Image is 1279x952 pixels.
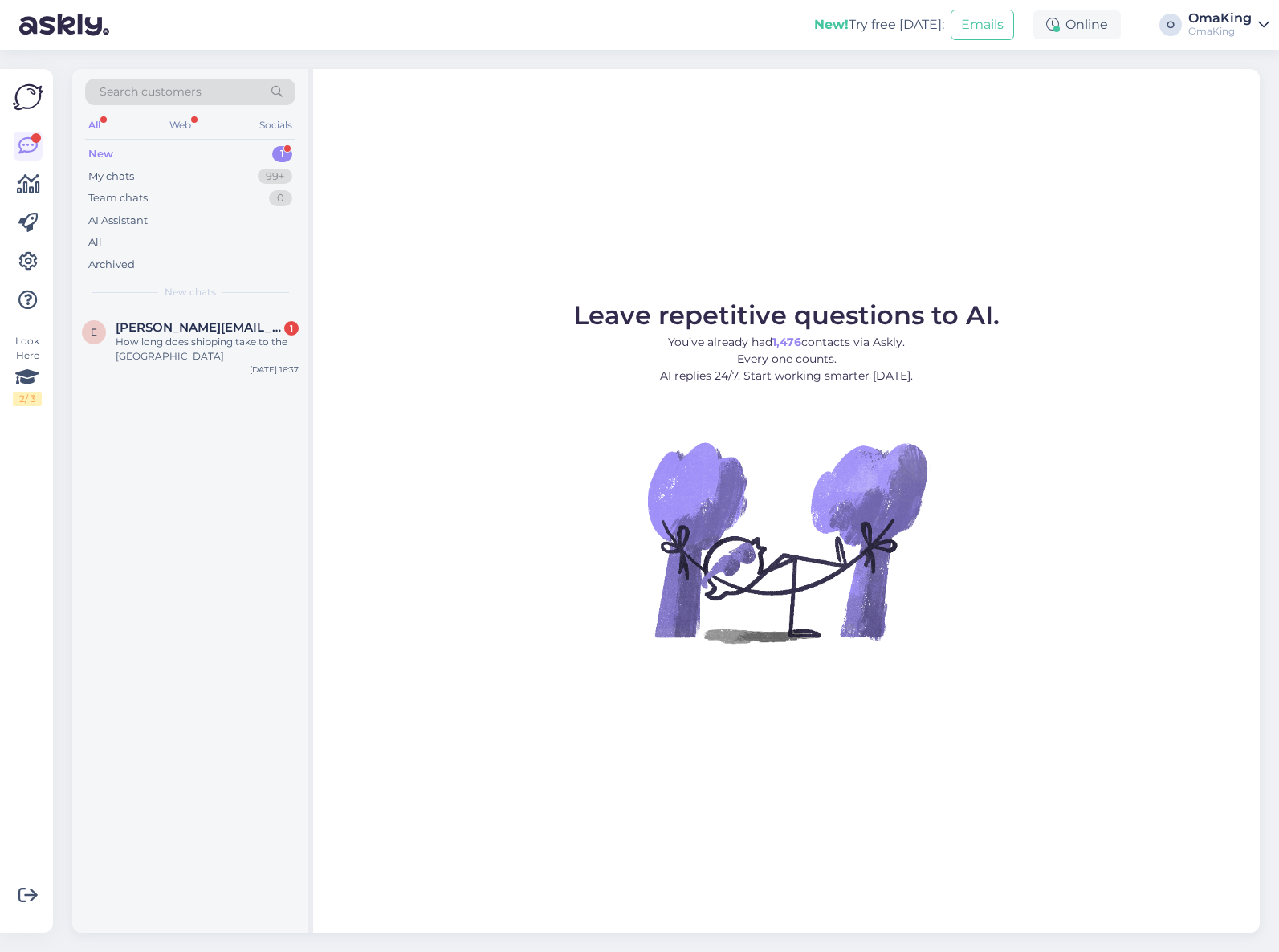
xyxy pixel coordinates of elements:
[88,146,113,162] div: New
[772,335,801,349] b: 1,476
[573,334,1000,384] p: You’ve already had contacts via Askly. Every one counts. AI replies 24/7. Start working smarter [...
[116,320,283,335] span: elinor.brook@outlook.com
[116,335,299,364] div: How long does shipping take to the [GEOGRAPHIC_DATA]
[258,169,292,185] div: 99+
[256,115,295,136] div: Socials
[88,169,134,185] div: My chats
[165,285,216,299] span: New chats
[166,115,194,136] div: Web
[951,10,1014,40] button: Emails
[1033,10,1121,39] div: Online
[272,146,292,162] div: 1
[85,115,104,136] div: All
[269,190,292,206] div: 0
[284,321,299,336] div: 1
[91,326,97,338] span: e
[13,334,42,406] div: Look Here
[13,392,42,406] div: 2 / 3
[100,83,202,100] span: Search customers
[1188,25,1252,38] div: OmaKing
[573,299,1000,331] span: Leave repetitive questions to AI.
[88,213,148,229] div: AI Assistant
[13,82,43,112] img: Askly Logo
[88,234,102,250] div: All
[814,17,849,32] b: New!
[88,257,135,273] div: Archived
[642,397,931,686] img: No Chat active
[814,15,944,35] div: Try free [DATE]:
[1159,14,1182,36] div: O
[1188,12,1252,25] div: OmaKing
[1188,12,1269,38] a: OmaKingOmaKing
[250,364,299,376] div: [DATE] 16:37
[88,190,148,206] div: Team chats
